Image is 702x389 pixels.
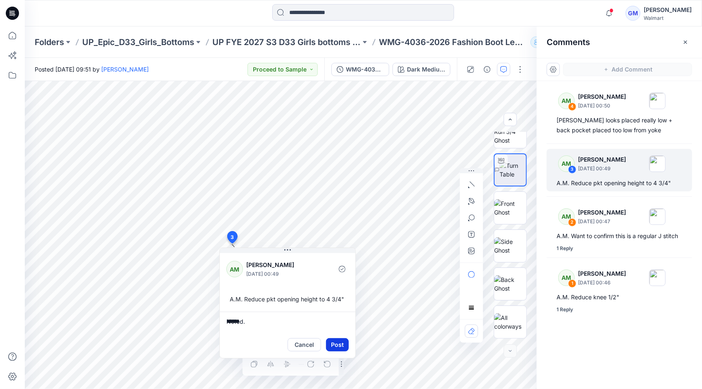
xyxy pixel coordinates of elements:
[82,36,194,48] a: UP_Epic_D33_Girls_Bottoms
[568,218,576,227] div: 2
[626,6,640,21] div: GM
[346,65,384,74] div: WMG-4036-2026 Fashion Boot Leg Jean_Full Colorway
[557,244,573,253] div: 1 Reply
[578,155,626,165] p: [PERSON_NAME]
[331,63,389,76] button: WMG-4036-2026 Fashion Boot Leg Jean_Full Colorway
[226,261,243,277] div: AM
[558,155,575,172] div: AM
[558,208,575,225] div: AM
[557,178,682,188] div: A.M. Reduce pkt opening height to 4 3/4"
[568,279,576,288] div: 1
[644,5,692,15] div: [PERSON_NAME]
[101,66,149,73] a: [PERSON_NAME]
[231,234,234,241] span: 3
[578,165,626,173] p: [DATE] 00:49
[578,92,626,102] p: [PERSON_NAME]
[494,119,526,145] img: Color Run 3/4 Ghost
[578,269,626,279] p: [PERSON_NAME]
[494,199,526,217] img: Front Ghost
[568,103,576,111] div: 4
[246,260,314,270] p: [PERSON_NAME]
[494,237,526,255] img: Side Ghost
[407,65,445,74] div: Dark Medium Wash 20% Lighter
[531,36,558,48] button: 63
[379,36,527,48] p: WMG-4036-2026 Fashion Boot Leg [PERSON_NAME]
[326,338,349,351] button: Post
[557,305,573,314] div: 1 Reply
[494,275,526,293] img: Back Ghost
[578,217,626,226] p: [DATE] 00:47
[578,208,626,217] p: [PERSON_NAME]
[288,338,321,351] button: Cancel
[35,65,149,74] span: Posted [DATE] 09:51 by
[644,15,692,21] div: Walmart
[568,165,576,174] div: 3
[35,36,64,48] a: Folders
[226,291,349,307] div: A.M. Reduce pkt opening height to 4 3/4"
[563,63,692,76] button: Add Comment
[500,161,526,179] img: Turn Table
[558,93,575,109] div: AM
[558,270,575,286] div: AM
[547,37,590,47] h2: Comments
[481,63,494,76] button: Details
[557,231,682,241] div: A.M. Want to confirm this is a regular J stitch
[578,102,626,110] p: [DATE] 00:50
[246,270,314,278] p: [DATE] 00:49
[393,63,450,76] button: Dark Medium Wash 20% Lighter
[212,36,361,48] a: UP FYE 2027 S3 D33 Girls bottoms Epic
[557,292,682,302] div: A.M. Reduce knee 1/2"
[578,279,626,287] p: [DATE] 00:46
[557,115,682,135] div: [PERSON_NAME] looks placed really low + back pocket placed too low from yoke
[494,313,526,331] img: All colorways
